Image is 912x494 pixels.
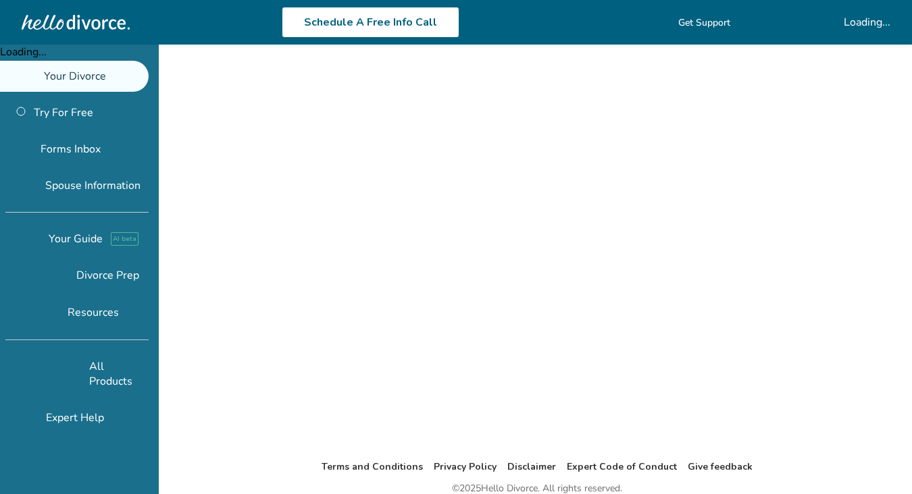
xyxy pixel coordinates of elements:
a: Privacy Policy [436,460,497,473]
li: Disclaimer [508,459,555,475]
span: shopping_basket [8,368,81,379]
a: phone_in_talkGet Support [611,16,730,29]
span: explore [8,234,41,244]
span: Get Support [678,16,730,29]
span: list_alt_check [8,270,68,281]
span: AI beta [111,232,137,246]
span: menu_book [8,307,59,318]
a: Schedule A Free Info Call [284,7,457,38]
a: Terms and Conditions [330,460,426,473]
span: flag_2 [8,71,36,82]
span: inbox [8,144,32,155]
span: expand_more [119,304,207,321]
span: shopping_cart [741,14,833,30]
a: Expert Code of Conduct [566,460,671,473]
span: people [8,180,37,191]
span: Resources [8,305,119,320]
div: Loading... [844,15,890,30]
span: Forms Inbox [41,142,101,157]
li: Give feedback [682,459,744,475]
span: groups [8,412,38,423]
span: phone_in_talk [611,17,673,28]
